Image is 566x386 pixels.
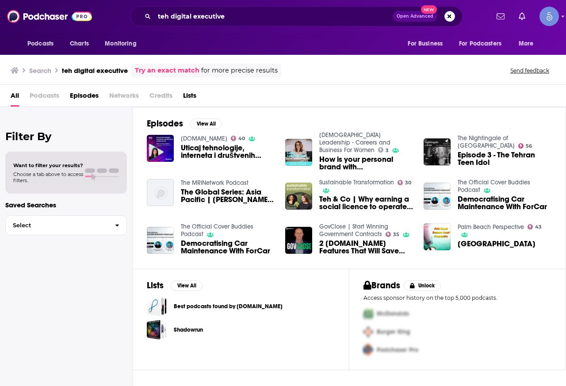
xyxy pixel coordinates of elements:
a: Shadowrun [174,325,203,335]
img: Third Pro Logo [360,341,377,359]
a: Democratising Car Maintenance With ForCar [181,240,275,255]
span: Want to filter your results? [13,162,83,168]
span: Podcasts [27,38,54,50]
img: Teh & Co | Why earning a social licence to operate is critical to long term business resilience. [285,183,312,210]
img: The Global Series: Asia Pacific | Kwan Koon Teh & Nancy Halverson [147,179,174,206]
img: Episode 3 - The Tehran Teen Idol [424,138,451,165]
img: Podchaser - Follow, Share and Rate Podcasts [7,8,92,25]
span: 43 [535,225,542,229]
button: View All [190,118,222,129]
h3: Search [29,66,51,75]
span: 40 [238,137,245,141]
a: How is your personal brand with Lisa Teh - Founder/Director - CODI Digital Agency [319,156,413,171]
a: The Nightingale of Iran [458,134,515,149]
a: 35 [386,232,400,237]
span: 2 [DOMAIN_NAME] Features That Will Save You Time & Money [319,240,413,255]
a: Episode 3 - The Tehran Teen Idol [458,151,551,166]
span: [GEOGRAPHIC_DATA] [458,240,535,248]
div: Search podcasts, credits, & more... [130,6,463,27]
span: How is your personal brand with [PERSON_NAME] - Founder/Director - CODI Digital Agency [319,156,413,171]
a: The Official Cover Buddies Podcast [458,179,530,194]
img: User Profile [539,7,559,26]
a: Episodes [70,88,99,107]
button: open menu [21,35,65,52]
span: for more precise results [201,65,278,76]
span: Burger King [377,328,410,336]
a: GovClose | Start Winning Government Contracts [319,223,388,238]
span: For Podcasters [459,38,501,50]
h3: teh digital executive [62,66,128,75]
span: Credits [149,88,172,107]
span: McDonalds [377,310,409,317]
a: 43 [528,224,542,229]
h2: Filter By [5,130,127,143]
input: Search podcasts, credits, & more... [154,9,393,23]
button: open menu [512,35,545,52]
a: Teh & Co | Why earning a social licence to operate is critical to long term business resilience. [319,195,413,210]
button: Send feedback [508,67,552,74]
span: Best podcasts found by digitalwellness.directory [147,296,167,316]
span: Logged in as Spiral5-G1 [539,7,559,26]
span: Monitoring [105,38,136,50]
a: The Official Cover Buddies Podcast [181,223,253,238]
span: Charts [70,38,89,50]
img: Second Pro Logo [360,323,377,341]
a: Democratising Car Maintenance With ForCar [147,227,174,254]
a: The MRINetwork Podcast [181,179,249,187]
a: Digitalk.rs [181,135,227,142]
span: 30 [405,181,411,185]
button: open menu [453,35,514,52]
h2: Lists [147,280,164,291]
a: Uticaj tehnologije, interneta i društvenih mreža na PR I Milena Avramović Bjelica I DigiTalk EP99 [181,144,275,159]
span: Select [6,222,108,228]
button: View All [171,280,203,291]
a: Show notifications dropdown [493,9,508,24]
a: EpisodesView All [147,118,222,129]
span: Networks [109,88,139,107]
span: Shadowrun [147,320,167,340]
button: Open AdvancedNew [393,11,437,22]
button: open menu [402,35,454,52]
a: 2 Sam.gov Features That Will Save You Time & Money [319,240,413,255]
a: PB PERS Schoolhouse Childrens Museum [458,240,535,248]
span: 35 [393,233,399,237]
h2: Episodes [147,118,183,129]
p: Access sponsor history on the top 5,000 podcasts. [363,294,551,301]
a: Show notifications dropdown [515,9,529,24]
span: Podcasts [30,88,59,107]
button: Select [5,215,127,235]
a: ListsView All [147,280,203,291]
img: Uticaj tehnologije, interneta i društvenih mreža na PR I Milena Avramović Bjelica I DigiTalk EP99 [147,135,174,162]
a: 30 [398,180,412,185]
span: For Business [408,38,443,50]
a: 40 [231,136,245,141]
a: Charts [64,35,94,52]
span: 56 [526,144,532,148]
img: Democratising Car Maintenance With ForCar [424,183,451,210]
span: Podchaser Pro [377,346,418,354]
img: How is your personal brand with Lisa Teh - Founder/Director - CODI Digital Agency [285,139,312,166]
button: Show profile menu [539,7,559,26]
img: 2 Sam.gov Features That Will Save You Time & Money [285,227,312,254]
img: PB PERS Schoolhouse Childrens Museum [424,223,451,250]
span: The Global Series: Asia Pacific | [PERSON_NAME] & [PERSON_NAME] [181,188,275,203]
button: Unlock [404,280,441,291]
a: All [11,88,19,107]
span: Uticaj tehnologije, interneta i društvenih mreža na PR I [PERSON_NAME] [PERSON_NAME] I DigiTalk EP99 [181,144,275,159]
h2: Brands [363,280,400,291]
a: Lists [183,88,196,107]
